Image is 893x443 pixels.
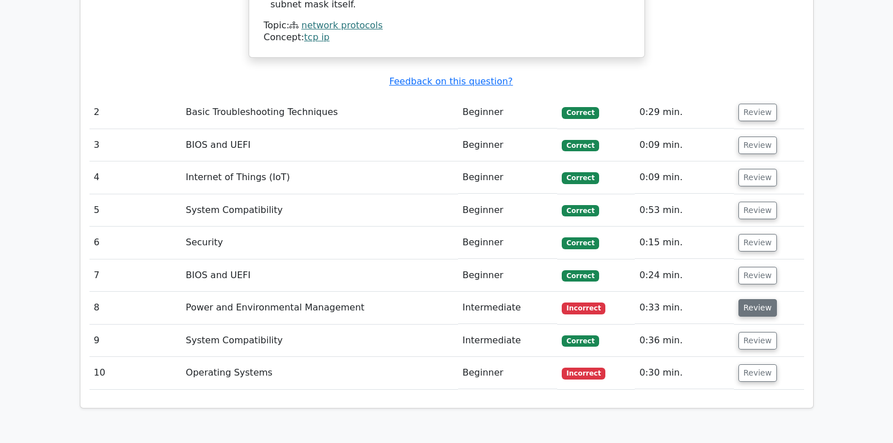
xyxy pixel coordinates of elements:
a: Feedback on this question? [389,76,512,87]
span: Incorrect [562,368,605,379]
td: 0:09 min. [635,161,733,194]
span: Incorrect [562,303,605,314]
td: 0:53 min. [635,194,733,227]
a: network protocols [301,20,383,31]
div: Topic: [264,20,630,32]
button: Review [738,137,777,154]
td: 3 [89,129,182,161]
td: 6 [89,227,182,259]
button: Review [738,267,777,284]
td: 0:36 min. [635,325,733,357]
td: Operating Systems [181,357,458,389]
button: Review [738,202,777,219]
td: Intermediate [458,325,558,357]
td: Basic Troubleshooting Techniques [181,96,458,129]
td: 0:33 min. [635,292,733,324]
td: Beginner [458,259,558,292]
td: Beginner [458,194,558,227]
span: Correct [562,172,599,184]
td: Internet of Things (IoT) [181,161,458,194]
span: Correct [562,205,599,216]
td: Beginner [458,96,558,129]
a: tcp ip [304,32,330,42]
td: 10 [89,357,182,389]
td: 2 [89,96,182,129]
td: 9 [89,325,182,357]
td: Security [181,227,458,259]
div: Concept: [264,32,630,44]
td: 0:29 min. [635,96,733,129]
td: System Compatibility [181,194,458,227]
span: Correct [562,270,599,282]
td: 5 [89,194,182,227]
span: Correct [562,107,599,118]
td: BIOS and UEFI [181,129,458,161]
button: Review [738,104,777,121]
span: Correct [562,140,599,151]
td: Beginner [458,161,558,194]
td: 0:15 min. [635,227,733,259]
button: Review [738,169,777,186]
td: 0:09 min. [635,129,733,161]
td: 8 [89,292,182,324]
button: Review [738,364,777,382]
td: 7 [89,259,182,292]
td: Power and Environmental Management [181,292,458,324]
td: Beginner [458,357,558,389]
td: Beginner [458,227,558,259]
button: Review [738,299,777,317]
td: Beginner [458,129,558,161]
td: 4 [89,161,182,194]
button: Review [738,234,777,252]
span: Correct [562,237,599,249]
td: 0:24 min. [635,259,733,292]
td: System Compatibility [181,325,458,357]
td: Intermediate [458,292,558,324]
span: Correct [562,335,599,347]
td: 0:30 min. [635,357,733,389]
button: Review [738,332,777,350]
td: BIOS and UEFI [181,259,458,292]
